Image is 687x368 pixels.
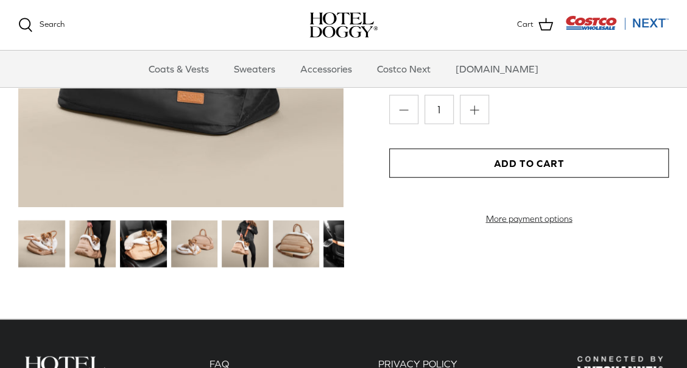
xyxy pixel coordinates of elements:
img: small dog in a tan dog carrier on a black seat in the car [120,221,167,267]
a: Visit Costco Next [565,23,669,32]
span: Search [40,19,65,29]
a: [DOMAIN_NAME] [445,51,549,87]
a: Costco Next [366,51,442,87]
span: Cart [517,18,534,31]
a: More payment options [389,214,669,224]
img: hoteldoggycom [309,12,378,38]
a: Cart [517,17,553,33]
a: Sweaters [223,51,286,87]
img: Costco Next [565,15,669,30]
a: Accessories [289,51,363,87]
button: Add to Cart [389,149,669,178]
a: Search [18,18,65,32]
a: Coats & Vests [138,51,220,87]
input: Quantity [425,95,454,124]
a: hoteldoggy.com hoteldoggycom [309,12,378,38]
